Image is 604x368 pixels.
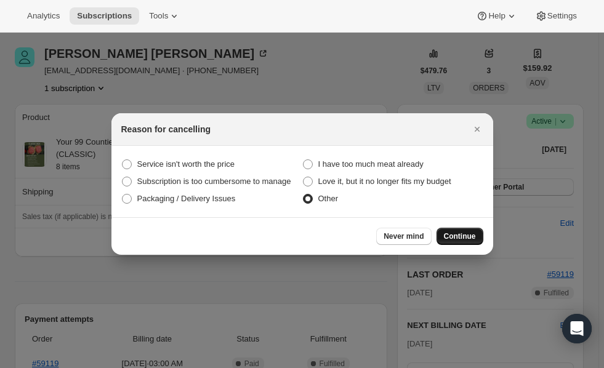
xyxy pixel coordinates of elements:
[384,231,424,241] span: Never mind
[318,177,451,186] span: Love it, but it no longer fits my budget
[437,228,483,245] button: Continue
[149,11,168,21] span: Tools
[444,231,476,241] span: Continue
[376,228,431,245] button: Never mind
[547,11,577,21] span: Settings
[137,194,236,203] span: Packaging / Delivery Issues
[121,123,211,135] h2: Reason for cancelling
[318,159,424,169] span: I have too much meat already
[488,11,505,21] span: Help
[137,177,291,186] span: Subscription is too cumbersome to manage
[70,7,139,25] button: Subscriptions
[142,7,188,25] button: Tools
[20,7,67,25] button: Analytics
[318,194,339,203] span: Other
[77,11,132,21] span: Subscriptions
[469,7,525,25] button: Help
[562,314,592,343] div: Open Intercom Messenger
[469,121,486,138] button: Close
[137,159,235,169] span: Service isn't worth the price
[528,7,584,25] button: Settings
[27,11,60,21] span: Analytics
